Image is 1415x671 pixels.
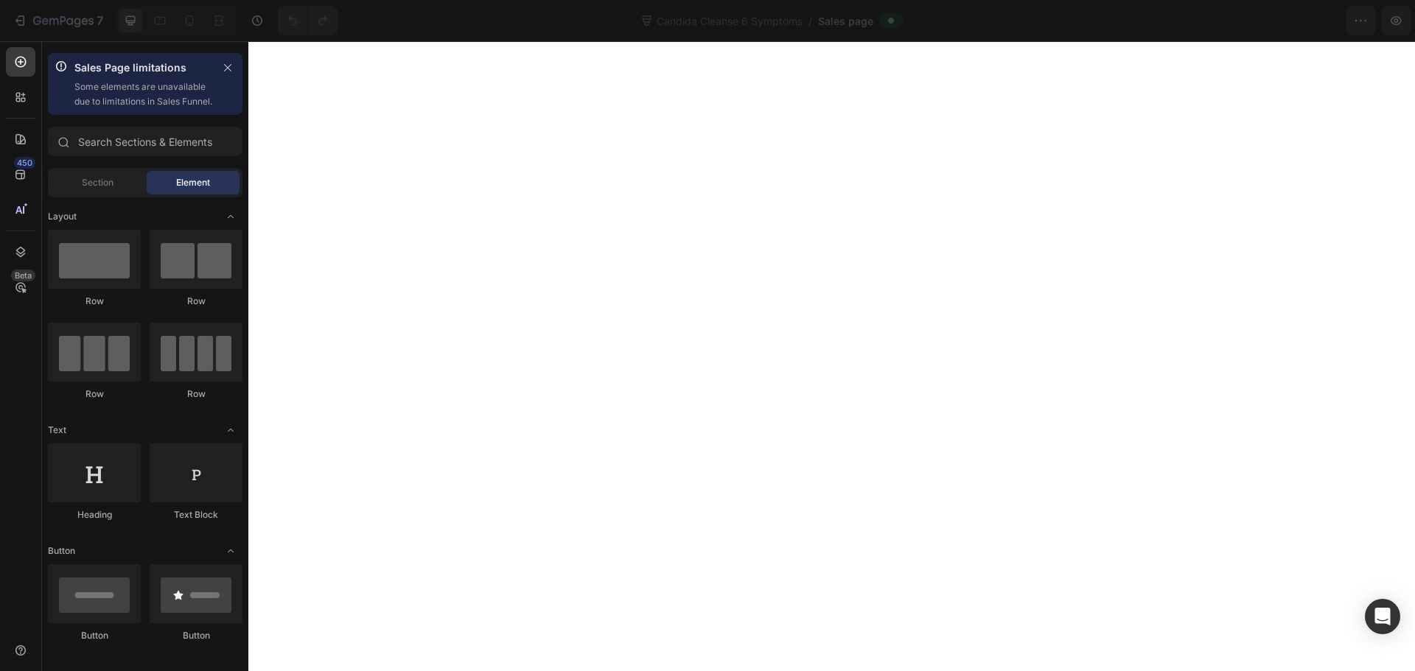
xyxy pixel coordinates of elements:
[1275,15,1299,27] span: Save
[11,270,35,281] div: Beta
[97,12,103,29] p: 7
[1365,599,1400,634] div: Open Intercom Messenger
[74,80,213,109] p: Some elements are unavailable due to limitations in Sales Funnel.
[48,295,141,308] div: Row
[150,508,242,521] div: Text Block
[48,210,77,223] span: Layout
[176,176,210,189] span: Element
[150,629,242,642] div: Button
[808,13,812,29] span: /
[1330,13,1366,29] div: Publish
[48,424,66,437] span: Text
[219,539,242,563] span: Toggle open
[48,127,242,156] input: Search Sections & Elements
[74,59,213,77] p: Sales Page limitations
[654,13,806,29] span: Candida Cleanse 6 Symptoms
[818,13,873,29] span: Sales page
[48,508,141,521] div: Heading
[219,205,242,228] span: Toggle open
[248,41,1415,671] iframe: Design area
[278,6,338,35] div: Undo/Redo
[219,418,242,442] span: Toggle open
[48,387,141,401] div: Row
[14,157,35,169] div: 450
[82,176,113,189] span: Section
[150,295,242,308] div: Row
[6,6,110,35] button: 7
[1262,6,1311,35] button: Save
[1317,6,1379,35] button: Publish
[48,544,75,558] span: Button
[48,629,141,642] div: Button
[150,387,242,401] div: Row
